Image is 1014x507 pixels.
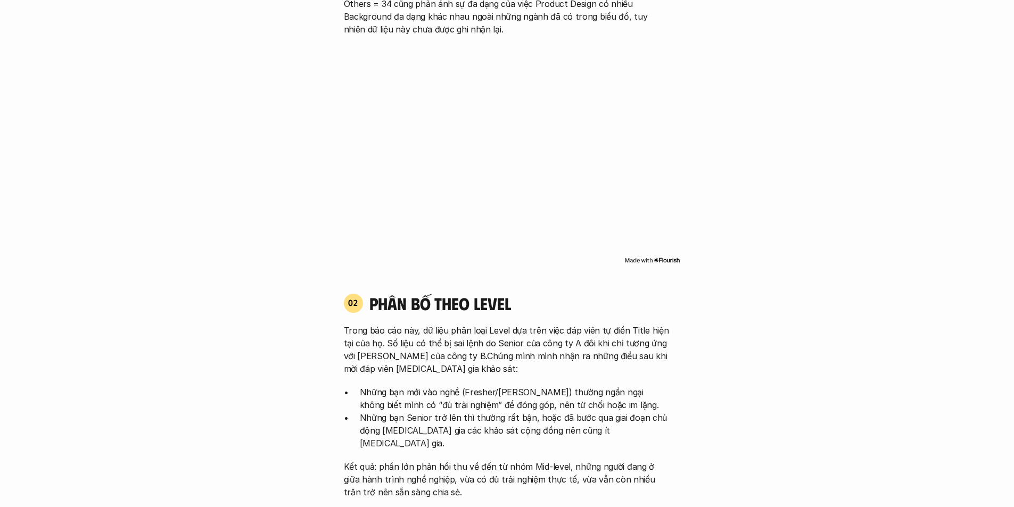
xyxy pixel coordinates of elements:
img: Made with Flourish [624,256,680,264]
p: Những bạn Senior trở lên thì thường rất bận, hoặc đã bước qua giai đoạn chủ động [MEDICAL_DATA] g... [360,411,671,450]
iframe: Interactive or visual content [334,52,680,254]
h4: phân bố theo Level [369,293,671,313]
p: Những bạn mới vào nghề (Fresher/[PERSON_NAME]) thường ngần ngại không biết mình có “đủ trải nghiệ... [360,386,671,411]
p: Kết quả: phần lớn phản hồi thu về đến từ nhóm Mid-level, những người đang ở giữa hành trình nghề ... [344,460,671,498]
p: Trong báo cáo này, dữ liệu phân loại Level dựa trên việc đáp viên tự điền Title hiện tại của họ. ... [344,324,671,375]
p: 02 [348,298,358,307]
